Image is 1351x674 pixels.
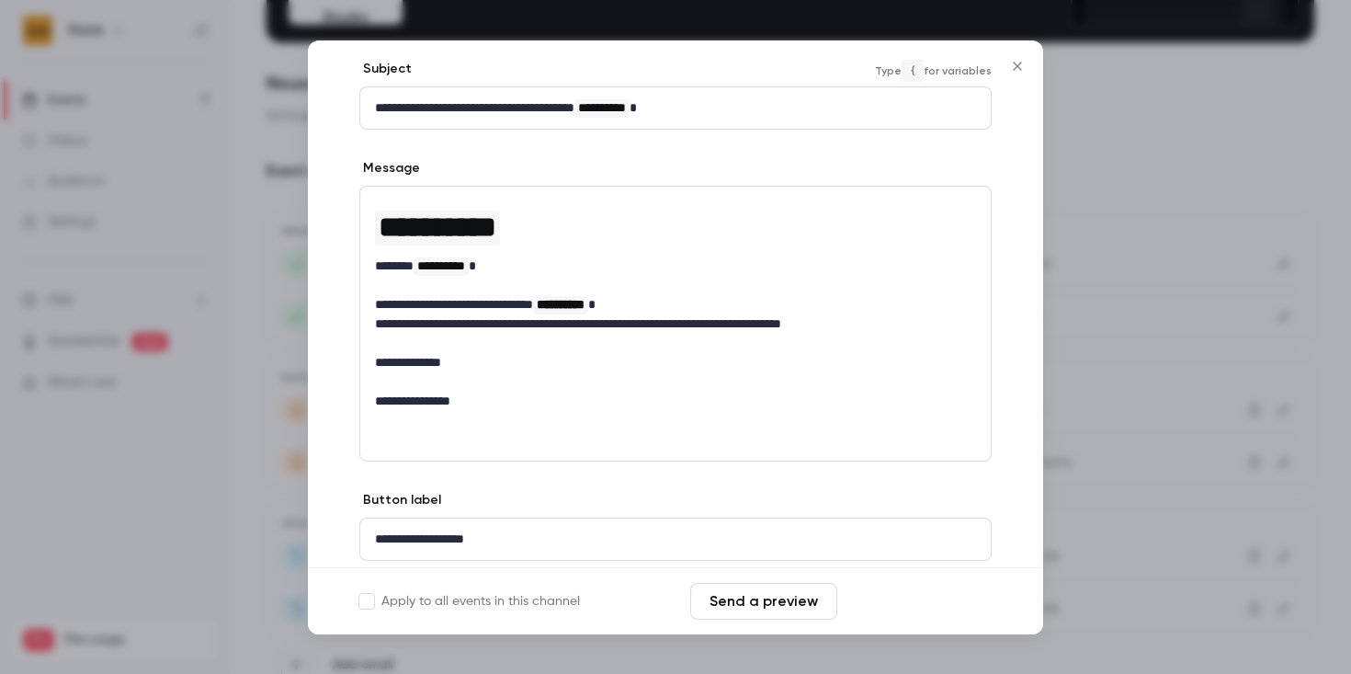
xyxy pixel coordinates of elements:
[360,87,991,129] div: editor
[690,583,837,620] button: Send a preview
[359,592,580,611] label: Apply to all events in this channel
[902,60,924,82] code: {
[360,519,991,560] div: editor
[359,159,420,177] label: Message
[359,491,441,509] label: Button label
[845,583,992,620] button: Save changes
[875,60,992,82] span: Type for variables
[359,60,412,78] label: Subject
[999,48,1036,85] button: Close
[360,187,991,422] div: editor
